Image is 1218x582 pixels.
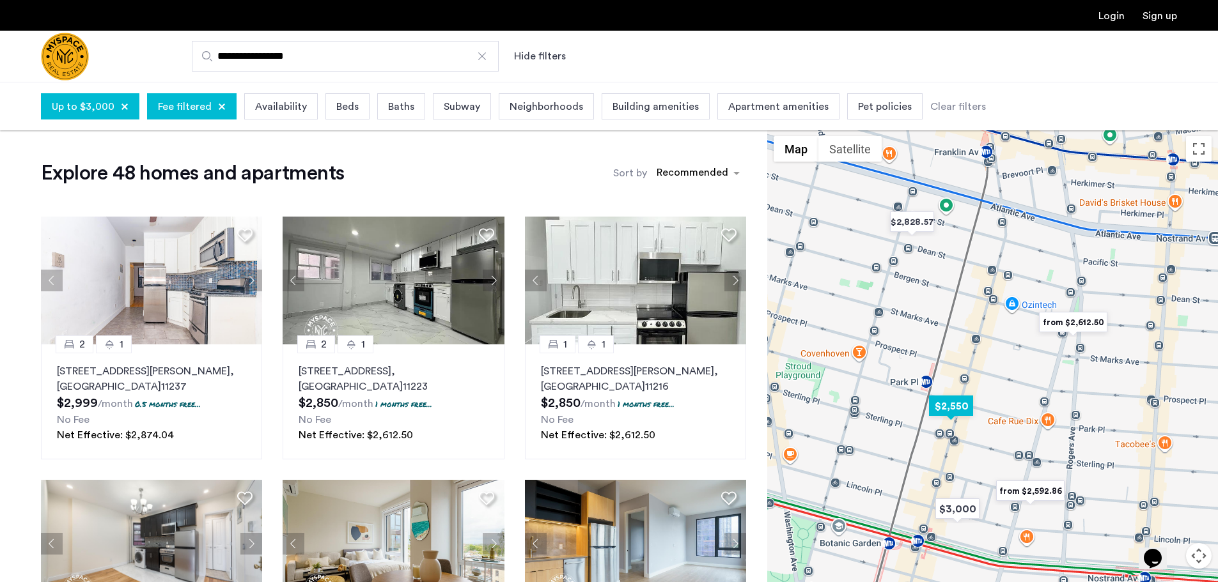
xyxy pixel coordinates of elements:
[57,397,98,410] span: $2,999
[541,397,581,410] span: $2,850
[283,344,504,459] a: 21[STREET_ADDRESS], [GEOGRAPHIC_DATA]112231 months free...No FeeNet Effective: $2,612.50
[299,430,413,440] span: Net Effective: $2,612.50
[885,208,939,236] div: $2,828.57
[158,99,212,114] span: Fee filtered
[930,99,986,114] div: Clear filters
[514,49,566,64] button: Show or hide filters
[510,99,583,114] span: Neighborhoods
[924,392,978,420] div: $2,550
[240,533,262,555] button: Next apartment
[1186,543,1212,569] button: Map camera controls
[602,337,605,352] span: 1
[321,337,327,352] span: 2
[525,270,547,291] button: Previous apartment
[240,270,262,291] button: Next apartment
[299,397,338,410] span: $2,850
[655,165,728,183] div: Recommended
[57,415,90,425] span: No Fee
[79,337,85,352] span: 2
[52,99,114,114] span: Up to $3,000
[41,160,344,186] h1: Explore 48 homes and apartments
[563,337,567,352] span: 1
[388,99,414,114] span: Baths
[299,364,488,394] p: [STREET_ADDRESS] 11223
[525,217,747,344] img: a8b926f1-9a91-4e5e-b036-feb4fe78ee5d_638812751766421804.jpeg
[483,533,504,555] button: Next apartment
[192,41,499,72] input: Apartment Search
[283,533,304,555] button: Previous apartment
[1186,136,1212,162] button: Toggle fullscreen view
[774,136,818,162] button: Show street map
[444,99,480,114] span: Subway
[613,99,699,114] span: Building amenities
[375,399,432,410] p: 1 months free...
[724,533,746,555] button: Next apartment
[98,399,133,409] sub: /month
[991,477,1070,505] div: from $2,592.86
[255,99,307,114] span: Availability
[1143,11,1177,21] a: Registration
[724,270,746,291] button: Next apartment
[41,33,89,80] img: logo
[650,162,746,185] ng-select: sort-apartment
[525,533,547,555] button: Previous apartment
[525,344,746,459] a: 11[STREET_ADDRESS][PERSON_NAME], [GEOGRAPHIC_DATA]112161 months free...No FeeNet Effective: $2,61...
[41,533,63,555] button: Previous apartment
[41,344,262,459] a: 21[STREET_ADDRESS][PERSON_NAME], [GEOGRAPHIC_DATA]112370.5 months free...No FeeNet Effective: $2,...
[618,399,675,410] p: 1 months free...
[57,430,174,440] span: Net Effective: $2,874.04
[41,33,89,80] a: Cazamio Logo
[728,99,829,114] span: Apartment amenities
[483,270,504,291] button: Next apartment
[338,399,373,409] sub: /month
[581,399,616,409] sub: /month
[541,415,574,425] span: No Fee
[858,99,912,114] span: Pet policies
[283,270,304,291] button: Previous apartment
[283,217,504,344] img: a8b926f1-9a91-4e5e-b036-feb4fe78ee5d_638870589958476599.jpeg
[336,99,359,114] span: Beds
[613,165,647,181] label: Sort by
[361,337,365,352] span: 1
[41,270,63,291] button: Previous apartment
[1139,531,1180,569] iframe: chat widget
[120,337,123,352] span: 1
[818,136,882,162] button: Show satellite imagery
[541,430,655,440] span: Net Effective: $2,612.50
[299,415,331,425] span: No Fee
[1098,11,1125,21] a: Login
[1034,308,1113,337] div: from $2,612.50
[541,364,730,394] p: [STREET_ADDRESS][PERSON_NAME] 11216
[930,494,985,523] div: $3,000
[57,364,246,394] p: [STREET_ADDRESS][PERSON_NAME] 11237
[41,217,263,344] img: 22_638155377303699184.jpeg
[135,399,201,410] p: 0.5 months free...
